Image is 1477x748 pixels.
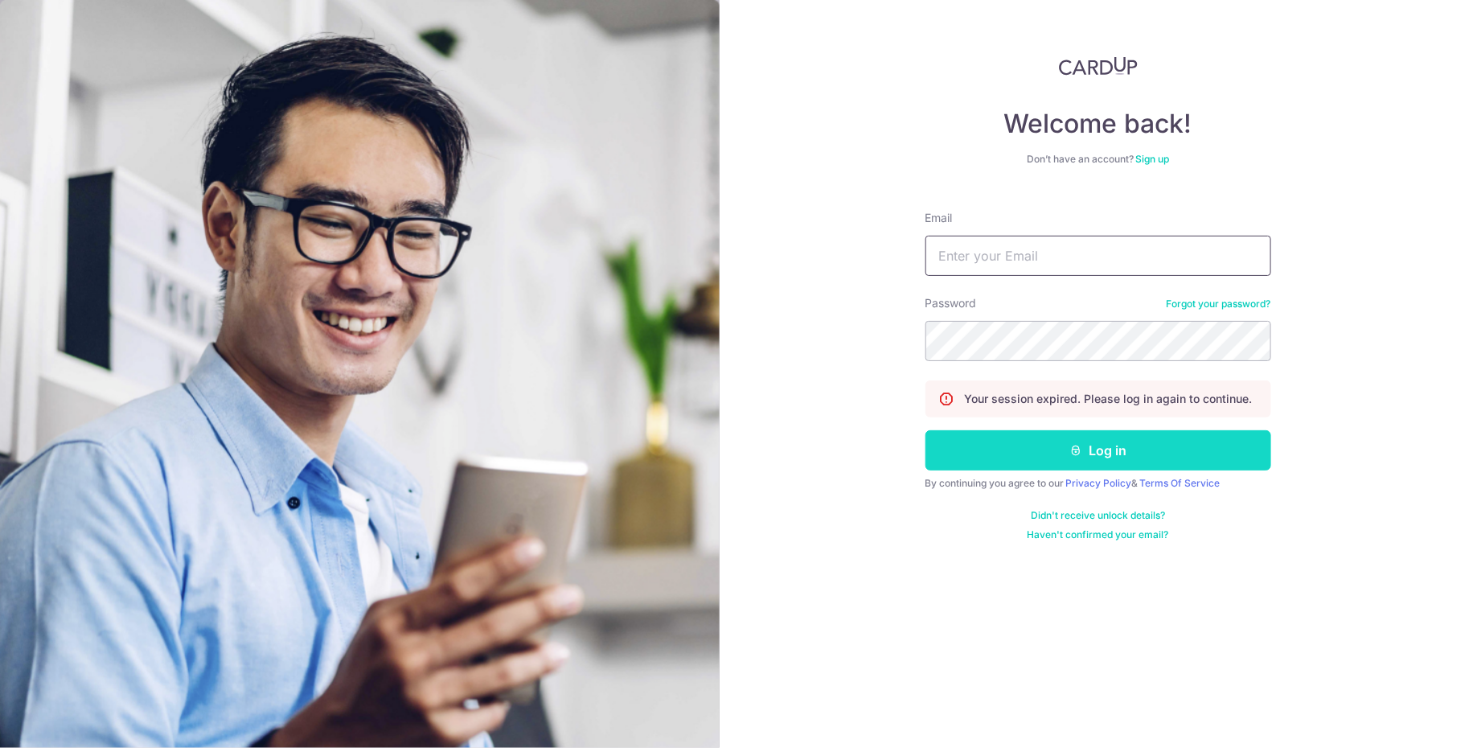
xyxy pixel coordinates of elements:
[925,210,953,226] label: Email
[965,391,1253,407] p: Your session expired. Please log in again to continue.
[1140,477,1221,489] a: Terms Of Service
[925,295,977,311] label: Password
[1028,528,1169,541] a: Haven't confirmed your email?
[925,477,1271,490] div: By continuing you agree to our &
[1066,477,1132,489] a: Privacy Policy
[1059,56,1138,76] img: CardUp Logo
[1167,298,1271,310] a: Forgot your password?
[1135,153,1169,165] a: Sign up
[925,108,1271,140] h4: Welcome back!
[925,236,1271,276] input: Enter your Email
[1031,509,1165,522] a: Didn't receive unlock details?
[925,153,1271,166] div: Don’t have an account?
[925,430,1271,471] button: Log in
